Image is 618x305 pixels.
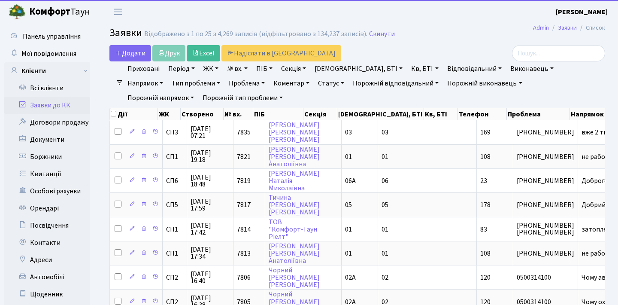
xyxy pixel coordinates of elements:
a: Орендарі [4,200,90,217]
span: [PHONE_NUMBER] [517,201,574,208]
a: Квитанції [4,165,90,183]
a: Період [165,61,198,76]
a: Виконавець [507,61,557,76]
a: Секція [278,61,309,76]
a: Напрямок [124,76,167,91]
span: СП1 [166,226,183,233]
span: 05 [345,200,352,210]
span: 06 [382,176,388,186]
a: Договори продажу [4,114,90,131]
span: 01 [345,225,352,234]
span: 7819 [237,176,251,186]
span: 01 [345,249,352,258]
div: Відображено з 1 по 25 з 4,269 записів (відфільтровано з 134,237 записів). [144,30,367,38]
span: 120 [480,273,491,282]
span: 7814 [237,225,251,234]
th: Проблема [507,108,570,120]
span: [DATE] 17:34 [191,246,230,260]
span: 7821 [237,152,251,162]
nav: breadcrumb [520,19,618,37]
span: Додати [115,49,145,58]
a: Тип проблеми [168,76,224,91]
a: Особові рахунки [4,183,90,200]
a: ЖК [200,61,222,76]
a: Панель управління [4,28,90,45]
a: [PERSON_NAME][PERSON_NAME]Анатоліївна [269,145,320,169]
a: Чорний[PERSON_NAME][PERSON_NAME] [269,265,320,290]
span: 169 [480,128,491,137]
b: Комфорт [29,5,70,18]
a: Заявки до КК [4,97,90,114]
a: Мої повідомлення [4,45,90,62]
span: 23 [480,176,487,186]
a: Кв, БТІ [408,61,442,76]
a: Щоденник [4,286,90,303]
a: Клієнти [4,62,90,79]
a: Заявки [558,23,577,32]
span: Заявки [109,25,142,40]
span: [DATE] 17:42 [191,222,230,236]
span: 7806 [237,273,251,282]
span: 108 [480,152,491,162]
th: № вх. [224,108,253,120]
span: 01 [382,225,388,234]
span: Мої повідомлення [21,49,76,58]
a: Тичина[PERSON_NAME][PERSON_NAME] [269,193,320,217]
a: [PERSON_NAME] [556,7,608,17]
span: СП2 [166,274,183,281]
span: СП3 [166,129,183,136]
th: Телефон [458,108,507,120]
span: [DATE] 17:59 [191,198,230,212]
span: [DATE] 07:21 [191,125,230,139]
span: СП6 [166,177,183,184]
a: Коментар [270,76,313,91]
a: Статус [315,76,348,91]
span: 03 [345,128,352,137]
th: ЖК [158,108,181,120]
input: Пошук... [512,45,605,61]
a: Посвідчення [4,217,90,234]
span: Панель управління [23,32,81,41]
a: Всі клієнти [4,79,90,97]
a: Відповідальний [444,61,505,76]
a: Автомобілі [4,268,90,286]
span: 7813 [237,249,251,258]
a: Порожній напрямок [124,91,197,105]
span: 83 [480,225,487,234]
span: 01 [382,152,388,162]
span: 06А [345,176,356,186]
img: logo.png [9,3,26,21]
th: Секція [303,108,337,120]
span: 01 [382,249,388,258]
span: [DATE] 18:48 [191,174,230,188]
button: Переключити навігацію [107,5,129,19]
a: № вх. [224,61,251,76]
span: 01 [345,152,352,162]
a: Додати [109,45,151,61]
a: Адреси [4,251,90,268]
a: Excel [187,45,220,61]
a: Admin [533,23,549,32]
span: [PHONE_NUMBER] [PHONE_NUMBER] [517,222,574,236]
a: Боржники [4,148,90,165]
span: [PHONE_NUMBER] [517,177,574,184]
span: 02А [345,273,356,282]
span: СП1 [166,250,183,257]
a: ПІБ [253,61,276,76]
span: [PHONE_NUMBER] [517,129,574,136]
a: [PERSON_NAME]НаталіяМиколаївна [269,169,320,193]
span: 0500314100 [517,274,574,281]
span: 7817 [237,200,251,210]
span: 7835 [237,128,251,137]
span: 03 [382,128,388,137]
span: [DATE] 16:40 [191,271,230,284]
th: ПІБ [253,108,303,120]
span: Таун [29,5,90,19]
a: [PERSON_NAME][PERSON_NAME]Анатоліївна [269,241,320,265]
th: Дії [110,108,158,120]
span: 108 [480,249,491,258]
a: Проблема [225,76,268,91]
span: 02 [382,273,388,282]
a: [PERSON_NAME][PERSON_NAME][PERSON_NAME] [269,120,320,144]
